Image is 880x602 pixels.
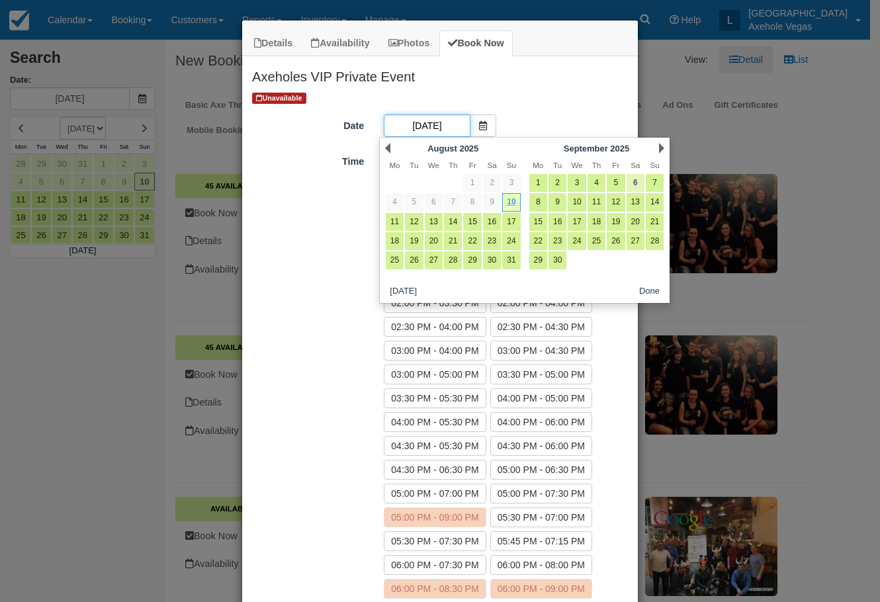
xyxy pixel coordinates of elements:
a: 17 [502,213,520,231]
a: 30 [483,251,501,269]
label: 03:00 PM - 04:30 PM [490,341,592,361]
a: Prev [385,143,390,153]
a: 4 [386,193,404,211]
label: 04:30 PM - 06:00 PM [490,436,592,456]
a: 10 [502,193,520,211]
span: Saturday [631,161,640,169]
h2: Axeholes VIP Private Event [242,56,638,91]
a: 3 [502,174,520,192]
a: 5 [607,174,625,192]
a: 30 [549,251,566,269]
a: 3 [568,174,586,192]
label: 04:30 PM - 06:30 PM [384,460,486,480]
a: 26 [405,251,423,269]
a: 19 [607,213,625,231]
label: 05:00 PM - 06:30 PM [490,460,592,480]
a: 18 [386,232,404,250]
a: 27 [425,251,443,269]
a: 2 [549,174,566,192]
a: 16 [483,213,501,231]
label: Time [242,150,374,169]
label: 05:45 PM - 07:15 PM [490,531,592,551]
a: 20 [425,232,443,250]
span: Thursday [449,161,458,169]
label: 02:30 PM - 04:00 PM [384,317,486,337]
a: 23 [483,232,501,250]
label: 06:00 PM - 08:30 PM [384,579,486,599]
a: 18 [588,213,605,231]
a: Photos [380,30,439,56]
a: 28 [646,232,664,250]
a: 7 [444,193,462,211]
label: 05:00 PM - 07:00 PM [384,484,486,503]
span: August [427,144,457,153]
span: Wednesday [571,161,582,169]
a: 13 [627,193,644,211]
a: 11 [386,213,404,231]
a: Availability [302,30,378,56]
span: September [564,144,608,153]
span: Wednesday [428,161,439,169]
a: 21 [646,213,664,231]
label: 03:00 PM - 04:00 PM [384,341,486,361]
button: [DATE] [385,283,422,300]
label: 05:30 PM - 07:30 PM [384,531,486,551]
span: Monday [389,161,400,169]
a: Next [659,143,664,153]
a: 16 [549,213,566,231]
a: 26 [607,232,625,250]
span: Friday [469,161,476,169]
a: 29 [463,251,481,269]
label: 05:00 PM - 07:30 PM [490,484,592,503]
a: 9 [483,193,501,211]
a: 12 [607,193,625,211]
label: 03:30 PM - 05:00 PM [490,365,592,384]
label: 06:00 PM - 08:00 PM [490,555,592,575]
span: 2025 [459,144,478,153]
a: 10 [568,193,586,211]
a: 1 [529,174,547,192]
a: 17 [568,213,586,231]
label: 04:00 PM - 06:00 PM [490,412,592,432]
label: 04:00 PM - 05:00 PM [490,388,592,408]
span: Thursday [592,161,601,169]
span: Friday [612,161,619,169]
label: 03:00 PM - 05:00 PM [384,365,486,384]
span: Tuesday [553,161,562,169]
a: 20 [627,213,644,231]
span: Tuesday [410,161,418,169]
span: Saturday [487,161,496,169]
a: 1 [463,174,481,192]
a: 14 [444,213,462,231]
a: 22 [463,232,481,250]
a: 23 [549,232,566,250]
button: Done [634,283,665,300]
a: 8 [529,193,547,211]
a: 21 [444,232,462,250]
a: 11 [588,193,605,211]
a: 5 [405,193,423,211]
a: 13 [425,213,443,231]
label: 05:30 PM - 07:00 PM [490,507,592,527]
a: 22 [529,232,547,250]
a: 4 [588,174,605,192]
a: 24 [568,232,586,250]
a: 28 [444,251,462,269]
a: 29 [529,251,547,269]
a: 19 [405,232,423,250]
a: 25 [588,232,605,250]
label: 04:30 PM - 05:30 PM [384,436,486,456]
span: Unavailable [252,93,306,104]
label: 02:30 PM - 04:30 PM [490,317,592,337]
span: Monday [533,161,543,169]
label: 06:00 PM - 09:00 PM [490,579,592,599]
a: Details [245,30,301,56]
span: 2025 [610,144,629,153]
a: 15 [463,213,481,231]
label: 04:00 PM - 05:30 PM [384,412,486,432]
a: 12 [405,213,423,231]
label: 03:30 PM - 05:30 PM [384,388,486,408]
a: 6 [627,174,644,192]
a: 8 [463,193,481,211]
a: 27 [627,232,644,250]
